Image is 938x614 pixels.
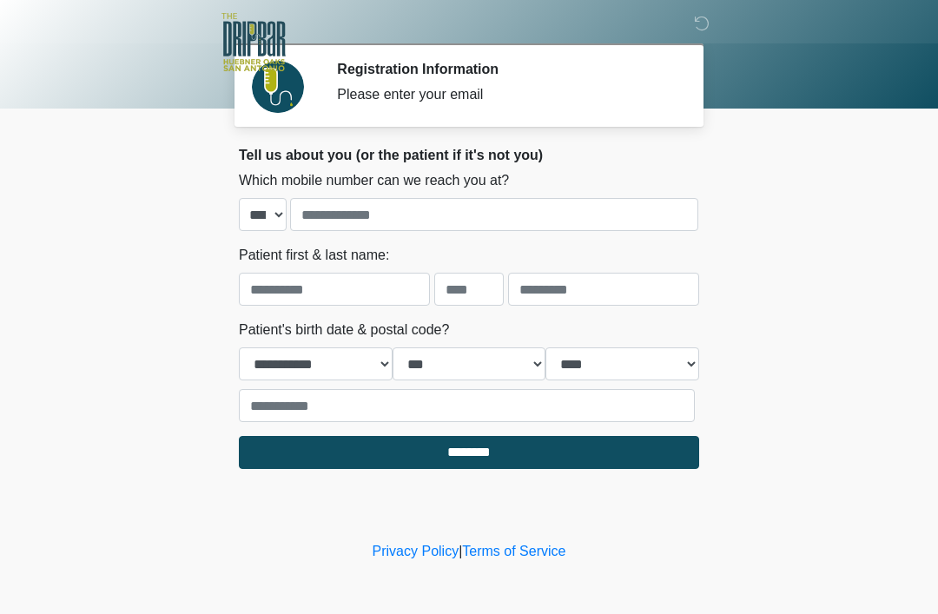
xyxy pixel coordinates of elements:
h2: Tell us about you (or the patient if it's not you) [239,147,699,163]
img: Agent Avatar [252,61,304,113]
img: The DRIPBaR - The Strand at Huebner Oaks Logo [221,13,286,71]
a: Privacy Policy [373,544,459,558]
label: Patient's birth date & postal code? [239,320,449,340]
a: | [459,544,462,558]
div: Please enter your email [337,84,673,105]
a: Terms of Service [462,544,565,558]
label: Patient first & last name: [239,245,389,266]
label: Which mobile number can we reach you at? [239,170,509,191]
